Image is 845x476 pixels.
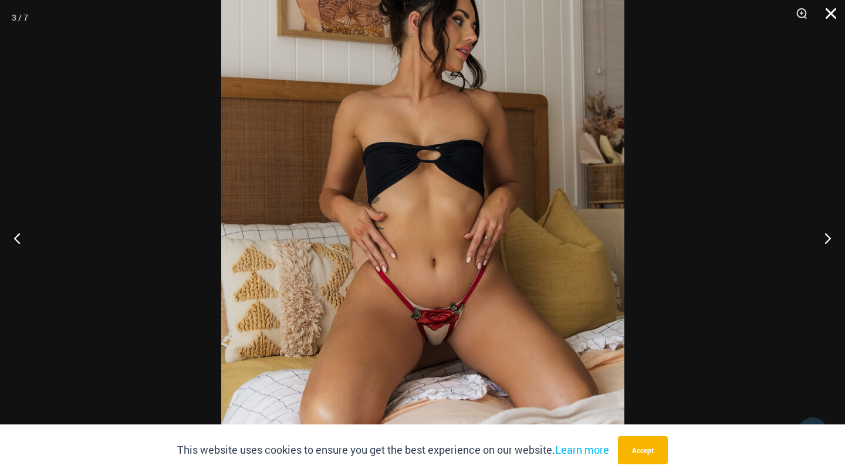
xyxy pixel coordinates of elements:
div: 3 / 7 [12,9,28,26]
p: This website uses cookies to ensure you get the best experience on our website. [177,441,609,459]
a: Learn more [555,443,609,457]
button: Next [801,209,845,267]
button: Accept [618,436,668,464]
